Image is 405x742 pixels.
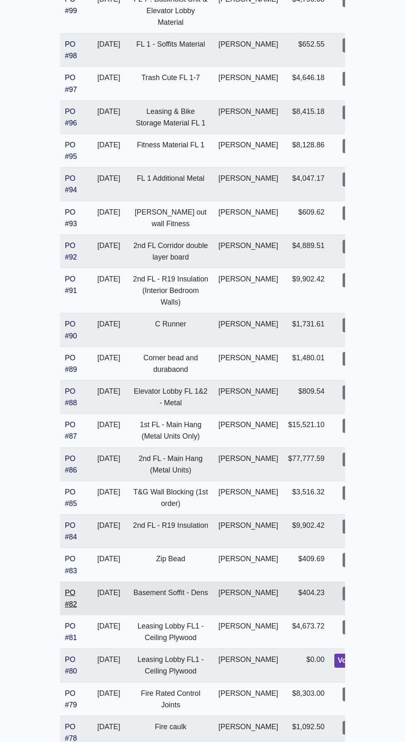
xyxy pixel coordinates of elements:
[65,689,77,709] a: PO #79
[90,33,128,67] td: [DATE]
[65,354,77,373] a: PO #89
[214,201,283,234] td: [PERSON_NAME]
[283,313,329,347] td: $1,731.61
[65,655,77,675] a: PO #80
[214,515,283,548] td: [PERSON_NAME]
[65,40,77,60] a: PO #98
[90,134,128,167] td: [DATE]
[90,380,128,414] td: [DATE]
[283,682,329,716] td: $8,303.00
[90,649,128,682] td: [DATE]
[65,588,77,608] a: PO #82
[343,587,365,601] div: Sent
[283,201,329,234] td: $609.62
[343,520,365,534] div: Sent
[214,649,283,682] td: [PERSON_NAME]
[128,515,213,548] td: 2nd FL - R19 Insulation
[65,622,77,642] a: PO #81
[214,168,283,201] td: [PERSON_NAME]
[90,201,128,234] td: [DATE]
[343,419,365,433] div: Sent
[343,385,365,399] div: Sent
[283,100,329,134] td: $8,415.18
[128,201,213,234] td: [PERSON_NAME] out wall Fitness
[214,548,283,581] td: [PERSON_NAME]
[128,100,213,134] td: Leasing & Bike Storage Material FL 1
[343,173,365,187] div: Sent
[90,313,128,347] td: [DATE]
[128,481,213,514] td: T&G Wall Blocking (1st order)
[283,615,329,649] td: $4,673.72
[90,168,128,201] td: [DATE]
[214,268,283,313] td: [PERSON_NAME]
[128,67,213,100] td: Trash Cute FL 1-7
[90,67,128,100] td: [DATE]
[343,38,365,52] div: Sent
[128,234,213,268] td: 2nd FL Corridor double layer board
[128,168,213,201] td: FL 1 Additional Metal
[283,234,329,268] td: $4,889.51
[128,33,213,67] td: FL 1 - Soffits Material
[283,581,329,615] td: $404.23
[214,581,283,615] td: [PERSON_NAME]
[65,387,77,407] a: PO #88
[65,421,77,440] a: PO #87
[343,273,365,287] div: Sent
[343,318,365,332] div: Sent
[90,581,128,615] td: [DATE]
[214,380,283,414] td: [PERSON_NAME]
[90,481,128,514] td: [DATE]
[65,488,77,508] a: PO #85
[90,347,128,380] td: [DATE]
[343,721,365,735] div: Sent
[65,555,77,574] a: PO #83
[214,414,283,447] td: [PERSON_NAME]
[65,275,77,295] a: PO #91
[214,682,283,716] td: [PERSON_NAME]
[343,486,365,500] div: Sent
[128,268,213,313] td: 2nd FL - R19 Insulation (Interior Bedroom Walls)
[90,447,128,481] td: [DATE]
[283,33,329,67] td: $652.55
[283,649,329,682] td: $0.00
[343,206,365,220] div: Sent
[65,141,77,161] a: PO #95
[128,380,213,414] td: Elevator Lobby FL 1&2 - Metal
[128,682,213,716] td: Fire Rated Control Joints
[65,241,77,261] a: PO #92
[283,347,329,380] td: $1,480.01
[283,548,329,581] td: $409.69
[343,688,365,702] div: Sent
[65,174,77,194] a: PO #94
[90,414,128,447] td: [DATE]
[90,682,128,716] td: [DATE]
[65,521,77,541] a: PO #84
[65,320,77,340] a: PO #90
[214,615,283,649] td: [PERSON_NAME]
[283,481,329,514] td: $3,516.32
[343,352,365,366] div: Sent
[283,168,329,201] td: $4,047.17
[283,447,329,481] td: $77,777.59
[283,134,329,167] td: $8,128.86
[90,515,128,548] td: [DATE]
[283,515,329,548] td: $9,902.42
[214,100,283,134] td: [PERSON_NAME]
[283,414,329,447] td: $15,521.10
[128,548,213,581] td: Zip Bead
[343,139,365,153] div: Sent
[90,234,128,268] td: [DATE]
[128,347,213,380] td: Corner bead and durabaond
[334,654,364,668] div: Voided
[214,234,283,268] td: [PERSON_NAME]
[128,414,213,447] td: 1st FL - Main Hang (Metal Units Only)
[65,107,77,127] a: PO #96
[343,453,365,467] div: Sent
[128,581,213,615] td: Basement Soffit - Dens
[214,67,283,100] td: [PERSON_NAME]
[128,134,213,167] td: Fitness Material FL 1
[343,620,365,634] div: Sent
[343,72,365,86] div: Sent
[90,548,128,581] td: [DATE]
[283,268,329,313] td: $9,902.42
